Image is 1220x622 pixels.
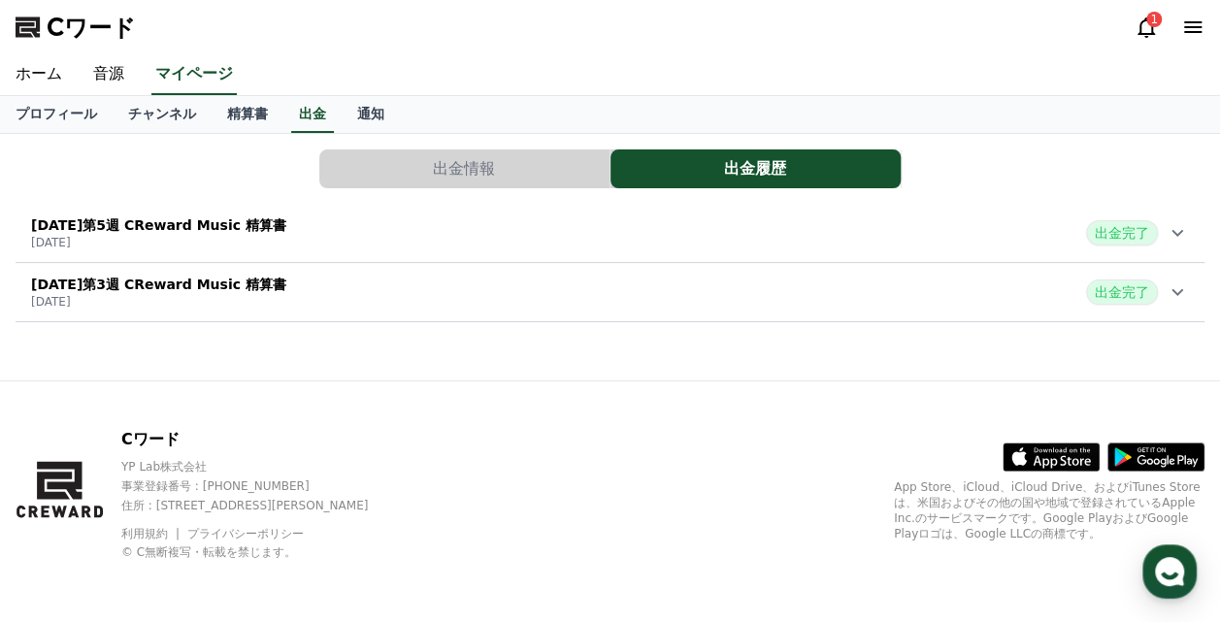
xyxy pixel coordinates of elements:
a: 通知 [342,96,400,133]
a: 出金 [291,96,334,133]
span: 出金完了 [1086,279,1158,305]
font: チャンネル [128,106,196,121]
span: 設定 [300,490,323,506]
p: 住所 : [STREET_ADDRESS][PERSON_NAME] [121,498,402,513]
a: 利用規約 [121,527,182,540]
a: 精算書 [212,96,283,133]
button: [DATE]第3週 CReward Music 精算書 [DATE] 出金完了 [16,263,1204,322]
font: 出金 [299,106,326,121]
div: 1 [1146,12,1162,27]
p: © C無断複写・転載を禁じます。 [121,544,402,560]
button: [DATE]第5週 CReward Music 精算書 [DATE] 出金完了 [16,204,1204,263]
span: 出金完了 [1086,220,1158,246]
a: 出金情報 [319,149,610,188]
span: Cワード [47,12,136,43]
p: YP Lab株式会社 [121,459,402,475]
a: 出金履歴 [610,149,902,188]
p: App Store、iCloud、iCloud Drive、およびiTunes Storeは、米国およびその他の国や地域で登録されているApple Inc.のサービスマークです。Google P... [894,479,1204,541]
p: [DATE] [31,294,286,310]
a: マイページ [151,54,237,95]
p: [DATE] [31,235,286,250]
button: 出金情報 [319,149,610,188]
a: 音源 [78,54,140,95]
a: ホーム [6,461,128,509]
span: チャット [166,491,213,507]
p: 事業登録番号 : [PHONE_NUMBER] [121,478,402,494]
a: チャット [128,461,250,509]
p: [DATE]第3週 CReward Music 精算書 [31,275,286,294]
a: プライバシーポリシー [187,527,304,540]
font: 通知 [357,106,384,121]
a: Cワード [16,12,136,43]
button: 出金履歴 [610,149,901,188]
a: 設定 [250,461,373,509]
font: 精算書 [227,106,268,121]
font: プロフィール [16,106,97,121]
p: [DATE]第5週 CReward Music 精算書 [31,215,286,235]
a: チャンネル [113,96,212,133]
span: ホーム [49,490,84,506]
p: Cワード [121,428,402,451]
a: 1 [1135,16,1158,39]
